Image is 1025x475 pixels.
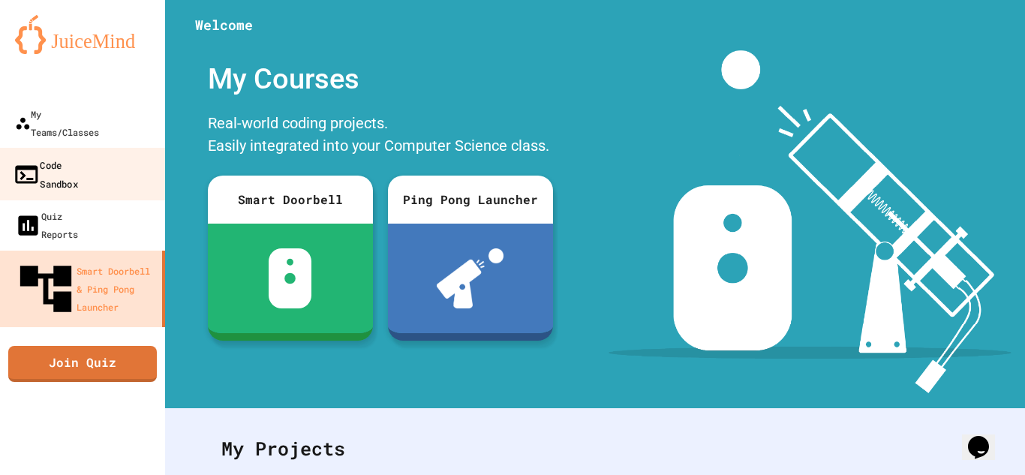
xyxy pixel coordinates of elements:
[962,415,1010,460] iframe: chat widget
[437,248,503,308] img: ppl-with-ball.png
[388,176,553,224] div: Ping Pong Launcher
[13,155,78,192] div: Code Sandbox
[15,105,99,141] div: My Teams/Classes
[200,50,561,108] div: My Courses
[15,258,156,320] div: Smart Doorbell & Ping Pong Launcher
[15,15,150,54] img: logo-orange.svg
[8,346,157,382] a: Join Quiz
[609,50,1011,393] img: banner-image-my-projects.png
[15,207,78,243] div: Quiz Reports
[269,248,311,308] img: sdb-white.svg
[208,176,373,224] div: Smart Doorbell
[200,108,561,164] div: Real-world coding projects. Easily integrated into your Computer Science class.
